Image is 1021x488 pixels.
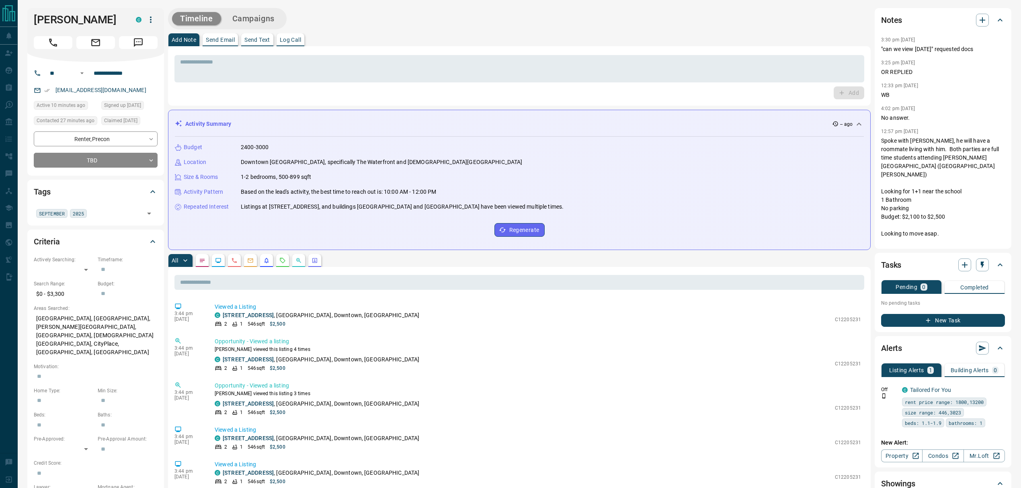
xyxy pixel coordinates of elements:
[175,117,864,131] div: Activity Summary-- ago
[215,357,220,362] div: condos.ca
[174,351,203,357] p: [DATE]
[881,137,1005,238] p: Spoke with [PERSON_NAME], he will have a roommate living with him. Both parties are full time stu...
[881,439,1005,447] p: New Alert:
[248,409,265,416] p: 546 sqft
[270,320,285,328] p: $2,500
[241,158,522,166] p: Downtown [GEOGRAPHIC_DATA], specifically The Waterfront and [DEMOGRAPHIC_DATA][GEOGRAPHIC_DATA]
[929,367,932,373] p: 1
[215,346,861,353] p: [PERSON_NAME] viewed this listing 4 times
[960,285,989,290] p: Completed
[881,45,1005,53] p: "can we view [DATE]" requested docs
[241,188,437,196] p: Based on the lead's activity, the best time to reach out is: 10:00 AM - 12:00 PM
[34,435,94,443] p: Pre-Approved:
[184,143,202,152] p: Budget
[34,363,158,370] p: Motivation:
[881,37,915,43] p: 3:30 pm [DATE]
[312,257,318,264] svg: Agent Actions
[247,257,254,264] svg: Emails
[34,411,94,418] p: Beds:
[881,106,915,111] p: 4:02 pm [DATE]
[248,478,265,485] p: 546 sqft
[881,255,1005,275] div: Tasks
[215,460,861,469] p: Viewed a Listing
[34,235,60,248] h2: Criteria
[280,37,301,43] p: Log Call
[215,390,861,397] p: [PERSON_NAME] viewed this listing 3 times
[270,365,285,372] p: $2,500
[34,185,50,198] h2: Tags
[39,209,65,217] span: SEPTEMBER
[241,143,269,152] p: 2400-3000
[223,470,274,476] a: [STREET_ADDRESS]
[951,367,989,373] p: Building Alerts
[248,443,265,451] p: 546 sqft
[215,426,861,434] p: Viewed a Listing
[994,367,997,373] p: 0
[37,117,94,125] span: Contacted 27 minutes ago
[881,68,1005,76] p: OR REPLIED
[104,101,141,109] span: Signed up [DATE]
[224,478,227,485] p: 2
[224,443,227,451] p: 2
[240,409,243,416] p: 1
[98,411,158,418] p: Baths:
[215,470,220,476] div: condos.ca
[34,256,94,263] p: Actively Searching:
[104,117,137,125] span: Claimed [DATE]
[835,360,861,367] p: C12205231
[215,312,220,318] div: condos.ca
[206,37,235,43] p: Send Email
[270,443,285,451] p: $2,500
[184,158,206,166] p: Location
[34,13,124,26] h1: [PERSON_NAME]
[922,449,964,462] a: Condos
[215,381,861,390] p: Opportunity - Viewed a listing
[174,434,203,439] p: 3:44 pm
[964,449,1005,462] a: Mr.Loft
[905,398,984,406] span: rent price range: 1800,13200
[240,365,243,372] p: 1
[34,280,94,287] p: Search Range:
[881,129,918,134] p: 12:57 pm [DATE]
[224,12,283,25] button: Campaigns
[172,37,196,43] p: Add Note
[223,311,419,320] p: , [GEOGRAPHIC_DATA], Downtown, [GEOGRAPHIC_DATA]
[34,287,94,301] p: $0 - $3,300
[223,400,419,408] p: , [GEOGRAPHIC_DATA], Downtown, [GEOGRAPHIC_DATA]
[34,182,158,201] div: Tags
[902,387,908,393] div: condos.ca
[263,257,270,264] svg: Listing Alerts
[184,173,218,181] p: Size & Rooms
[881,297,1005,309] p: No pending tasks
[889,367,924,373] p: Listing Alerts
[922,284,925,290] p: 0
[185,120,231,128] p: Activity Summary
[174,395,203,401] p: [DATE]
[184,188,223,196] p: Activity Pattern
[215,303,861,311] p: Viewed a Listing
[835,474,861,481] p: C12205231
[223,400,274,407] a: [STREET_ADDRESS]
[905,408,961,416] span: size range: 446,3023
[881,258,901,271] h2: Tasks
[494,223,545,237] button: Regenerate
[73,209,84,217] span: 2025
[37,101,85,109] span: Active 10 minutes ago
[881,91,1005,99] p: WB
[34,131,158,146] div: Renter , Precon
[881,386,897,393] p: Off
[248,365,265,372] p: 546 sqft
[223,355,419,364] p: , [GEOGRAPHIC_DATA], Downtown, [GEOGRAPHIC_DATA]
[881,14,902,27] h2: Notes
[215,257,221,264] svg: Lead Browsing Activity
[101,101,158,112] div: Sun May 28 2023
[881,393,887,399] svg: Push Notification Only
[144,208,155,219] button: Open
[224,365,227,372] p: 2
[174,345,203,351] p: 3:44 pm
[174,474,203,480] p: [DATE]
[248,320,265,328] p: 546 sqft
[840,121,853,128] p: -- ago
[215,401,220,406] div: condos.ca
[55,87,146,93] a: [EMAIL_ADDRESS][DOMAIN_NAME]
